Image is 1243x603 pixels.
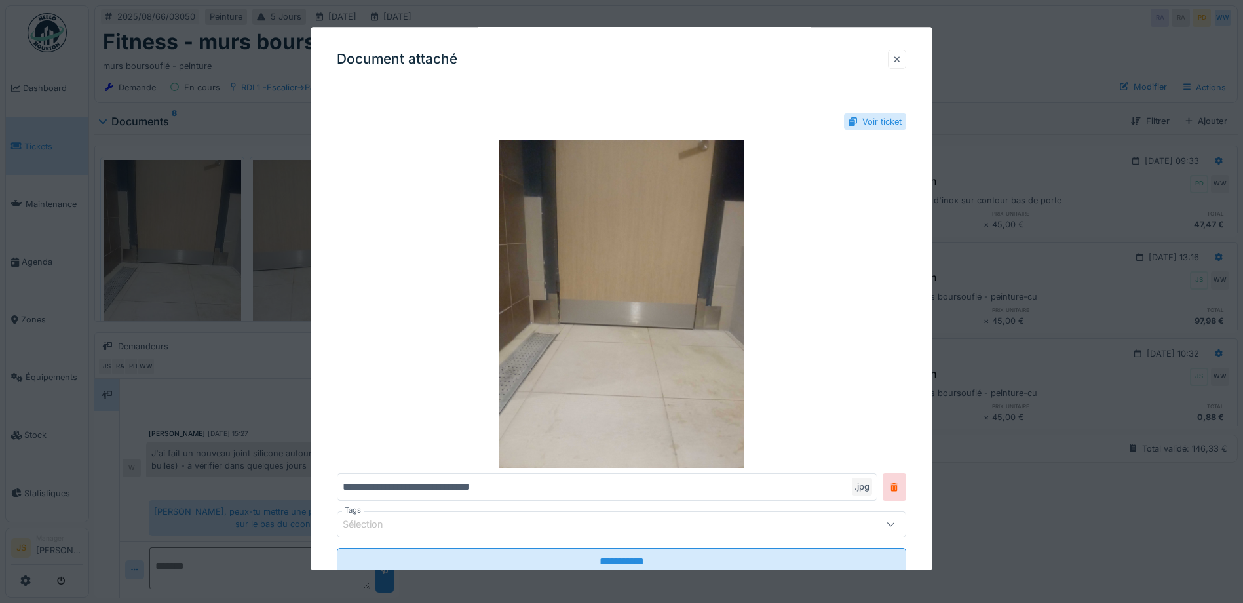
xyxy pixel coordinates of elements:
[337,51,457,68] h3: Document attaché
[343,518,402,532] div: Sélection
[862,115,902,128] div: Voir ticket
[337,141,906,469] img: 0bc8f539-8bbc-45fa-b9ac-c1a0dd55ef86-17549871609074189889967382831429.jpg
[852,478,872,496] div: .jpg
[342,505,364,516] label: Tags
